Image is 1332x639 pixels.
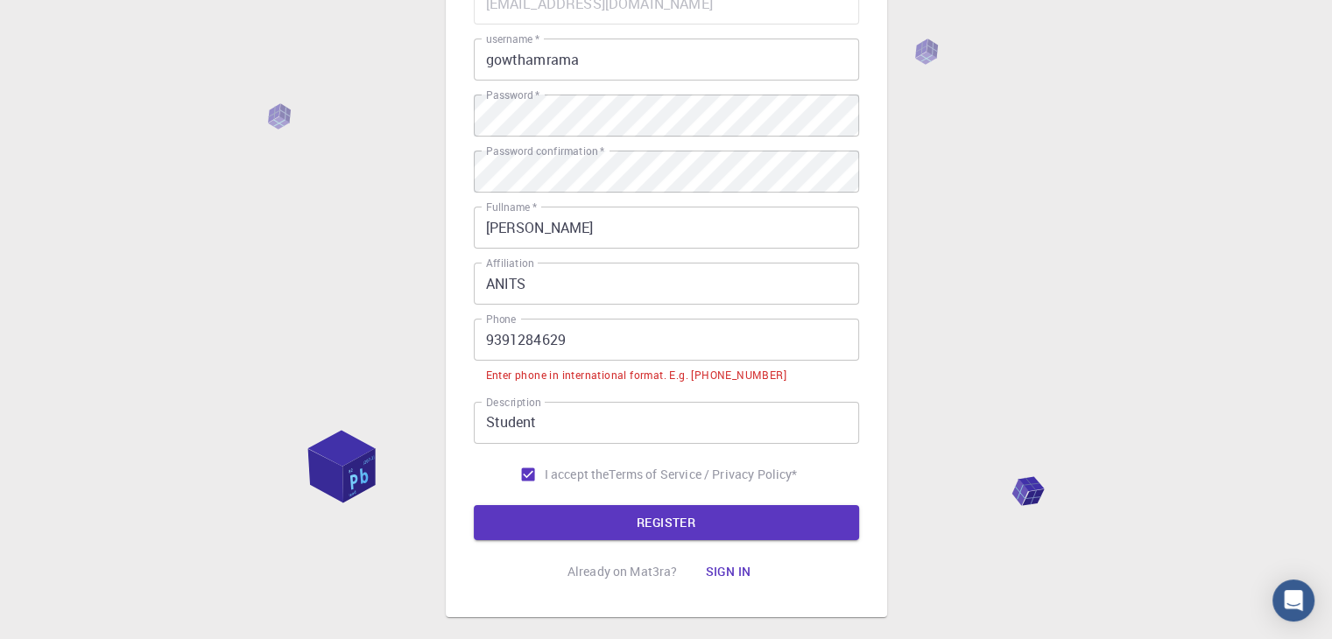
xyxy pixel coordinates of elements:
p: Already on Mat3ra? [567,563,678,580]
button: Sign in [691,554,765,589]
button: REGISTER [474,505,859,540]
label: Phone [486,312,516,327]
label: Affiliation [486,256,533,270]
div: Enter phone in international format. E.g. [PHONE_NUMBER] [486,367,786,384]
a: Terms of Service / Privacy Policy* [609,466,797,483]
p: Terms of Service / Privacy Policy * [609,466,797,483]
label: Password [486,88,539,102]
div: Open Intercom Messenger [1272,579,1314,621]
label: Description [486,395,541,410]
span: I accept the [545,466,610,483]
label: username [486,32,539,46]
label: Password confirmation [486,144,604,158]
label: Fullname [486,200,537,214]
